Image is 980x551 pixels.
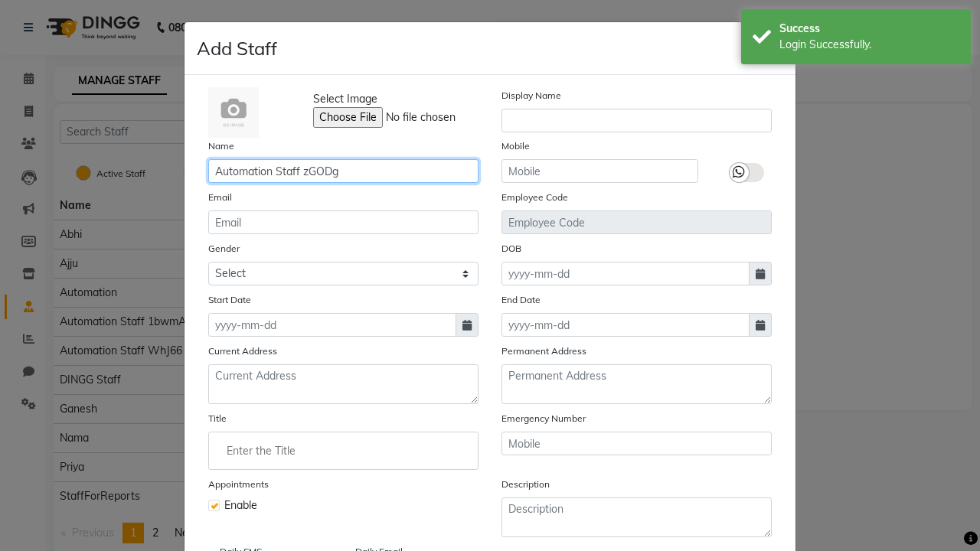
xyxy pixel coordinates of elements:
[501,159,698,183] input: Mobile
[224,497,257,514] span: Enable
[208,210,479,234] input: Email
[501,313,750,337] input: yyyy-mm-dd
[501,293,541,307] label: End Date
[208,87,259,138] img: Cinque Terre
[208,139,234,153] label: Name
[501,242,521,256] label: DOB
[313,91,377,107] span: Select Image
[208,344,277,358] label: Current Address
[501,344,586,358] label: Permanent Address
[208,412,227,425] label: Title
[501,139,530,153] label: Mobile
[501,191,568,204] label: Employee Code
[215,435,472,466] input: Enter the Title
[208,242,240,256] label: Gender
[501,412,586,425] label: Emergency Number
[501,210,772,234] input: Employee Code
[779,21,959,37] div: Success
[501,478,550,491] label: Description
[313,107,521,128] input: Select Image
[208,293,251,307] label: Start Date
[501,89,561,103] label: Display Name
[501,262,750,285] input: yyyy-mm-dd
[208,313,456,337] input: yyyy-mm-dd
[197,34,277,62] h4: Add Staff
[208,191,232,204] label: Email
[779,37,959,53] div: Login Successfully.
[501,432,772,455] input: Mobile
[208,159,479,183] input: Name
[208,478,269,491] label: Appointments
